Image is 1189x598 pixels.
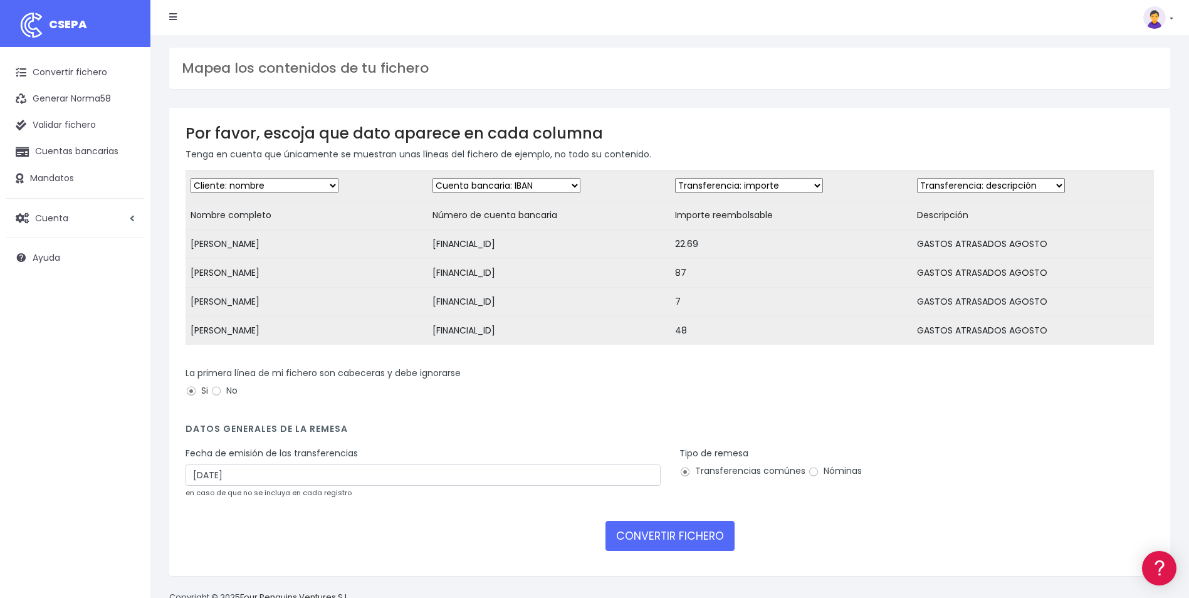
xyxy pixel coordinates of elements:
div: Programadores [13,301,238,313]
td: 87 [670,259,912,288]
td: [FINANCIAL_ID] [427,259,669,288]
td: 22.69 [670,230,912,259]
button: CONVERTIR FICHERO [605,521,735,551]
td: [PERSON_NAME] [186,317,427,345]
a: General [13,269,238,288]
td: 7 [670,288,912,317]
td: GASTOS ATRASADOS AGOSTO [912,288,1154,317]
h3: Por favor, escoja que dato aparece en cada columna [186,124,1154,142]
td: Descripción [912,201,1154,230]
a: Cuenta [6,205,144,231]
div: Información general [13,87,238,99]
td: [FINANCIAL_ID] [427,317,669,345]
div: Convertir ficheros [13,139,238,150]
td: GASTOS ATRASADOS AGOSTO [912,259,1154,288]
td: GASTOS ATRASADOS AGOSTO [912,317,1154,345]
span: CSEPA [49,16,87,32]
a: Problemas habituales [13,178,238,197]
small: en caso de que no se incluya en cada registro [186,488,352,498]
span: Cuenta [35,211,68,224]
a: Ayuda [6,244,144,271]
a: Cuentas bancarias [6,139,144,165]
span: Ayuda [33,251,60,264]
label: Nóminas [808,464,862,478]
button: Contáctanos [13,335,238,357]
td: [PERSON_NAME] [186,288,427,317]
a: Validar fichero [6,112,144,139]
label: Transferencias comúnes [679,464,805,478]
img: logo [16,9,47,41]
img: profile [1143,6,1166,29]
a: POWERED BY ENCHANT [172,361,241,373]
a: Generar Norma58 [6,86,144,112]
td: 48 [670,317,912,345]
label: No [211,384,238,397]
a: Videotutoriales [13,197,238,217]
label: Si [186,384,208,397]
td: [PERSON_NAME] [186,259,427,288]
a: Formatos [13,159,238,178]
td: [PERSON_NAME] [186,230,427,259]
label: Tipo de remesa [679,447,748,460]
a: Información general [13,107,238,126]
div: Facturación [13,249,238,261]
label: La primera línea de mi fichero son cabeceras y debe ignorarse [186,367,461,380]
h4: Datos generales de la remesa [186,424,1154,441]
td: GASTOS ATRASADOS AGOSTO [912,230,1154,259]
td: Importe reembolsable [670,201,912,230]
a: API [13,320,238,340]
h3: Mapea los contenidos de tu fichero [182,60,1158,76]
a: Mandatos [6,165,144,192]
p: Tenga en cuenta que únicamente se muestran unas líneas del fichero de ejemplo, no todo su contenido. [186,147,1154,161]
td: Nombre completo [186,201,427,230]
a: Perfiles de empresas [13,217,238,236]
td: [FINANCIAL_ID] [427,288,669,317]
td: [FINANCIAL_ID] [427,230,669,259]
td: Número de cuenta bancaria [427,201,669,230]
a: Convertir fichero [6,60,144,86]
label: Fecha de emisión de las transferencias [186,447,358,460]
